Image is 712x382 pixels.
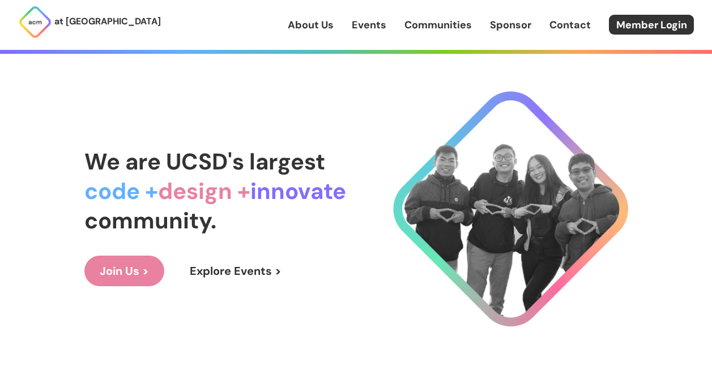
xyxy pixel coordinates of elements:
[609,15,694,35] a: Member Login
[158,176,250,206] span: design +
[84,176,158,206] span: code +
[250,176,346,206] span: innovate
[352,18,386,32] a: Events
[174,256,297,286] a: Explore Events >
[490,18,531,32] a: Sponsor
[84,147,325,176] span: We are UCSD's largest
[84,256,164,286] a: Join Us >
[404,18,472,32] a: Communities
[393,91,628,326] img: Cool Logo
[54,14,161,29] p: at [GEOGRAPHIC_DATA]
[288,18,334,32] a: About Us
[18,5,161,39] a: at [GEOGRAPHIC_DATA]
[84,206,216,235] span: community.
[18,5,52,39] img: ACM Logo
[549,18,591,32] a: Contact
